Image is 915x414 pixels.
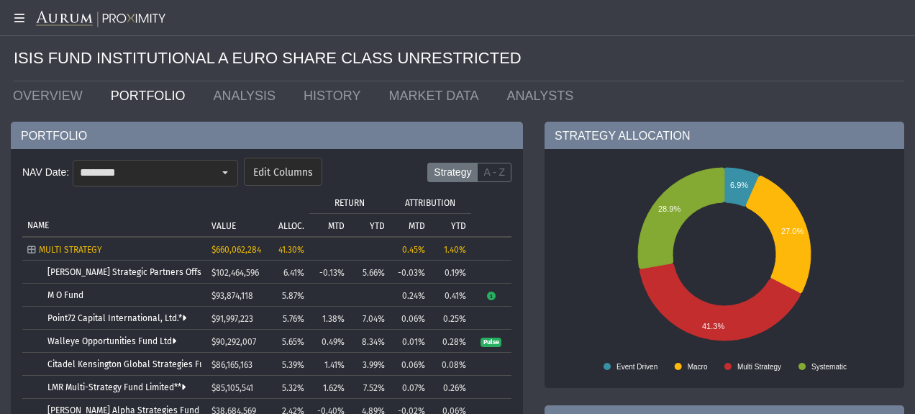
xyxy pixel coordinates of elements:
[430,307,470,330] td: 0.25%
[14,36,904,81] div: ISIS FUND INSTITUTIONAL A EURO SHARE CLASS UNRESTRICTED
[350,353,390,376] td: 3.99%
[328,221,345,231] p: MTD
[11,122,523,149] div: PORTFOLIO
[427,163,478,183] label: Strategy
[737,363,781,371] text: Multi Strategy
[545,122,904,149] div: STRATEGY ALLOCATION
[730,181,748,189] text: 6.9%
[616,363,657,371] text: Event Driven
[378,81,496,110] a: MARKET DATA
[390,353,430,376] td: 0.06%
[390,213,430,236] td: Column MTD
[390,284,430,307] td: 0.24%
[47,267,265,277] a: [PERSON_NAME] Strategic Partners Offshore Fund, Ltd.
[47,336,176,346] a: Walleye Opportunities Fund Ltd
[211,221,236,231] p: VALUE
[390,376,430,399] td: 0.07%
[390,330,430,353] td: 0.01%
[47,359,235,369] a: Citadel Kensington Global Strategies Fund Ltd.
[22,190,206,236] td: Column NAME
[293,81,378,110] a: HISTORY
[309,353,350,376] td: 1.41%
[213,161,237,185] div: Select
[283,314,304,324] span: 5.76%
[430,353,470,376] td: 0.08%
[811,363,847,371] text: Systematic
[309,330,350,353] td: 0.49%
[477,163,511,183] label: A - Z
[47,313,186,323] a: Point72 Capital International, Ltd.*
[430,376,470,399] td: 0.26%
[278,245,304,255] span: 41.30%
[309,261,350,284] td: -0.13%
[781,227,804,235] text: 27.0%
[100,81,203,110] a: PORTFOLIO
[430,284,470,307] td: 0.41%
[451,221,466,231] p: YTD
[282,360,304,370] span: 5.39%
[36,11,165,28] img: Aurum-Proximity%20white.svg
[309,307,350,330] td: 1.38%
[206,190,262,236] td: Column VALUE
[405,198,455,208] p: ATTRIBUTION
[27,221,49,231] p: NAME
[211,337,256,347] span: $90,292,007
[350,213,390,236] td: Column YTD
[282,383,304,393] span: 5.32%
[688,363,708,371] text: Macro
[481,336,501,346] a: Pulse
[435,245,465,255] div: 1.40%
[211,245,261,255] span: $660,062,284
[702,322,724,330] text: 41.3%
[658,204,680,213] text: 28.9%
[47,382,186,392] a: LMR Multi-Strategy Fund Limited**
[496,81,591,110] a: ANALYSTS
[350,330,390,353] td: 8.34%
[390,307,430,330] td: 0.06%
[370,221,385,231] p: YTD
[211,268,259,278] span: $102,464,596
[390,261,430,284] td: -0.03%
[395,245,425,255] div: 0.45%
[244,158,322,186] dx-button: Edit Columns
[202,81,293,110] a: ANALYSIS
[481,338,501,348] span: Pulse
[39,245,102,255] span: MULTI STRATEGY
[471,190,511,236] td: Column
[47,290,83,300] a: M O Fund
[261,190,309,236] td: Column ALLOC.
[253,166,313,179] span: Edit Columns
[430,261,470,284] td: 0.19%
[278,221,304,231] p: ALLOC.
[430,330,470,353] td: 0.28%
[22,160,73,185] div: NAV Date:
[2,81,100,110] a: OVERVIEW
[283,268,304,278] span: 6.41%
[282,337,304,347] span: 5.65%
[350,261,390,284] td: 5.66%
[430,213,470,236] td: Column YTD
[211,360,252,370] span: $86,165,163
[309,213,350,236] td: Column MTD
[211,314,253,324] span: $91,997,223
[309,376,350,399] td: 1.62%
[409,221,425,231] p: MTD
[334,198,365,208] p: RETURN
[350,307,390,330] td: 7.04%
[211,291,253,301] span: $93,874,118
[282,291,304,301] span: 5.87%
[350,376,390,399] td: 7.52%
[211,383,253,393] span: $85,105,541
